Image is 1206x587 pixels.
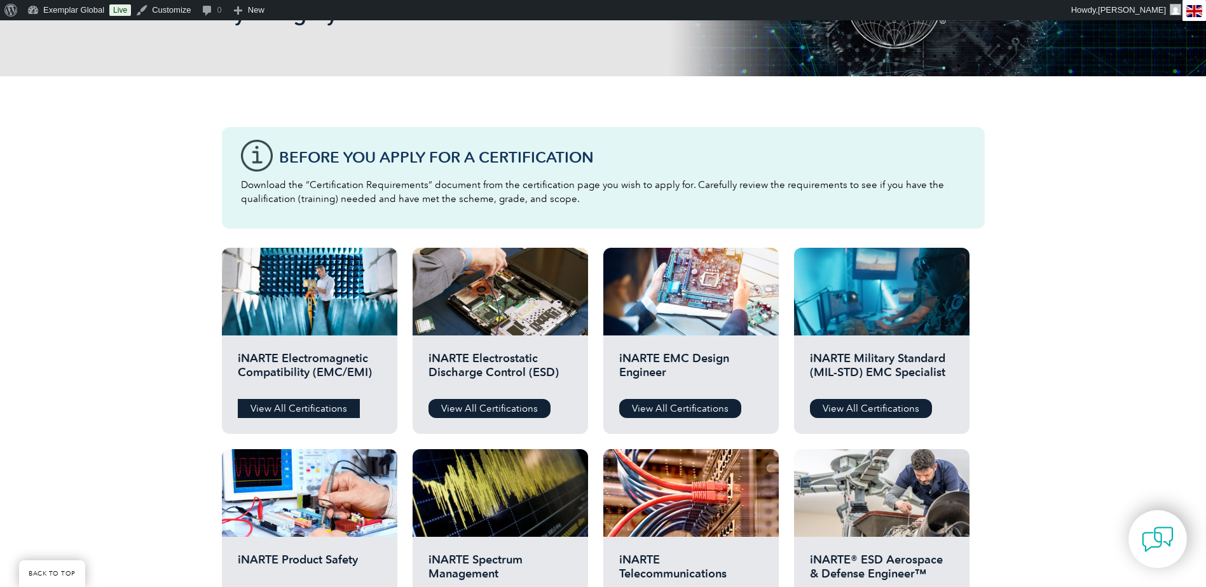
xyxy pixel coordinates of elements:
[619,399,741,418] a: View All Certifications
[238,399,360,418] a: View All Certifications
[19,560,85,587] a: BACK TO TOP
[1098,5,1166,15] span: [PERSON_NAME]
[241,178,966,206] p: Download the “Certification Requirements” document from the certification page you wish to apply ...
[109,4,131,16] a: Live
[279,149,966,165] h3: Before You Apply For a Certification
[428,399,551,418] a: View All Certifications
[1186,5,1202,17] img: en
[619,351,763,389] h2: iNARTE EMC Design Engineer
[1142,523,1174,555] img: contact-chat.png
[810,351,954,389] h2: iNARTE Military Standard (MIL-STD) EMC Specialist
[810,399,932,418] a: View All Certifications
[238,351,381,389] h2: iNARTE Electromagnetic Compatibility (EMC/EMI)
[428,351,572,389] h2: iNARTE Electrostatic Discharge Control (ESD)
